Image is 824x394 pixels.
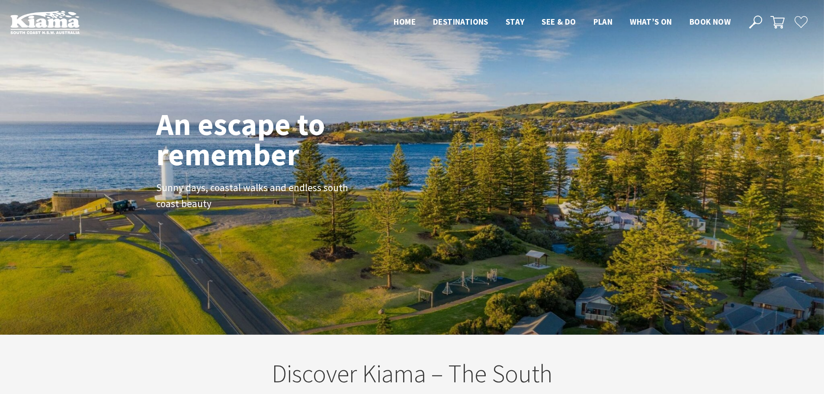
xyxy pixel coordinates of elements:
[10,10,80,34] img: Kiama Logo
[394,16,416,27] span: Home
[630,16,672,27] span: What’s On
[689,16,731,27] span: Book now
[385,15,739,29] nav: Main Menu
[156,180,351,212] p: Sunny days, coastal walks and endless south coast beauty
[433,16,488,27] span: Destinations
[593,16,613,27] span: Plan
[506,16,525,27] span: Stay
[156,109,394,170] h1: An escape to remember
[542,16,576,27] span: See & Do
